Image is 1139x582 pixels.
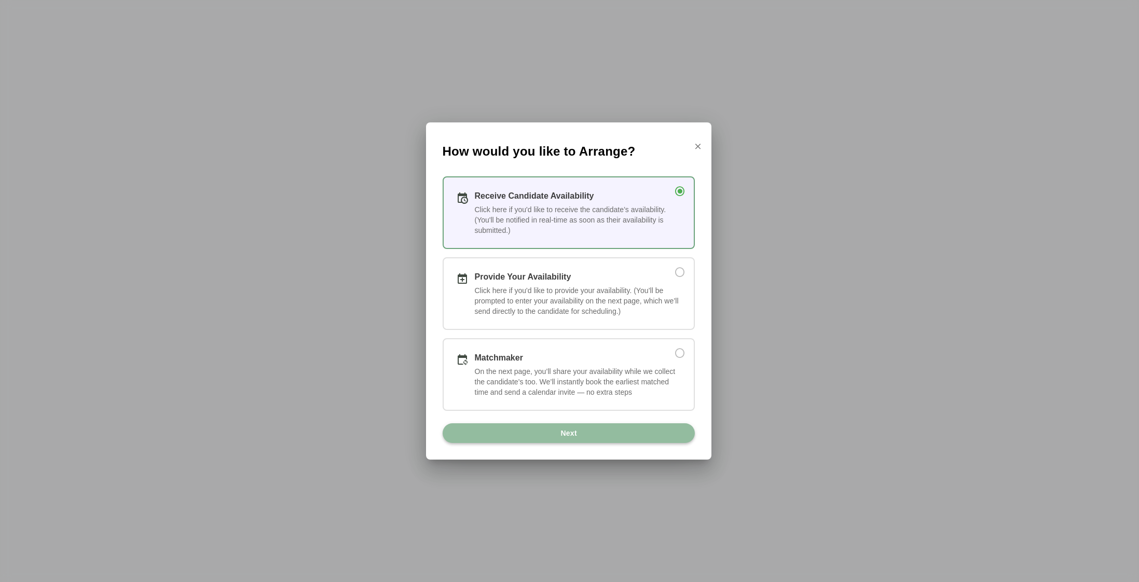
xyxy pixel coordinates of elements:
[475,204,681,235] div: Click here if you'd like to receive the candidate’s availability. (You'll be notified in real-tim...
[560,423,577,443] span: Next
[443,143,636,160] span: How would you like to Arrange?
[475,285,681,316] div: Click here if you'd like to provide your availability. (You’ll be prompted to enter your availabi...
[443,423,695,443] button: Next
[475,352,661,364] div: Matchmaker
[475,190,681,202] div: Receive Candidate Availability
[475,366,681,397] div: On the next page, you’ll share your availability while we collect the candidate’s too. We’ll inst...
[475,271,661,283] div: Provide Your Availability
